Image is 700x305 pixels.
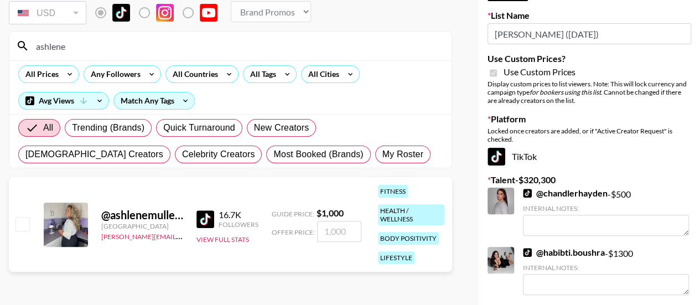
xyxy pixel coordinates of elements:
img: TikTok [523,189,532,198]
div: health / wellness [378,204,444,225]
div: lifestyle [378,251,414,264]
input: Search by User Name [29,37,445,55]
span: [DEMOGRAPHIC_DATA] Creators [25,148,163,161]
div: @ ashlenemullens [101,208,183,222]
div: Display custom prices to list viewers. Note: This will lock currency and campaign type . Cannot b... [488,80,691,105]
img: YouTube [200,4,217,22]
div: USD [11,3,84,23]
label: Use Custom Prices? [488,53,691,64]
div: - $ 500 [523,188,689,236]
span: All [43,121,53,135]
label: Platform [488,113,691,125]
img: TikTok [196,210,214,228]
label: Talent - $ 320,300 [488,174,691,185]
button: View Full Stats [196,235,249,244]
div: All Cities [302,66,341,82]
img: TikTok [112,4,130,22]
div: All Tags [243,66,278,82]
div: [GEOGRAPHIC_DATA] [101,222,183,230]
div: Internal Notes: [523,263,689,272]
em: for bookers using this list [530,88,601,96]
div: Any Followers [84,66,143,82]
span: Use Custom Prices [504,66,575,77]
img: TikTok [488,148,505,166]
a: @habibti.boushra [523,247,605,258]
div: Locked once creators are added, or if "Active Creator Request" is checked. [488,127,691,143]
div: fitness [378,185,408,198]
strong: $ 1,000 [317,208,344,218]
a: [PERSON_NAME][EMAIL_ADDRESS][DOMAIN_NAME] [101,230,265,241]
div: Followers [219,220,258,229]
div: Match Any Tags [114,92,194,109]
div: - $ 1300 [523,247,689,295]
div: Internal Notes: [523,204,689,213]
span: New Creators [254,121,309,135]
span: My Roster [382,148,423,161]
label: List Name [488,10,691,21]
div: body positivity [378,232,439,245]
span: Celebrity Creators [182,148,255,161]
img: TikTok [523,248,532,257]
div: All Countries [166,66,220,82]
span: Offer Price: [272,228,315,236]
div: TikTok [488,148,691,166]
span: Most Booked (Brands) [273,148,363,161]
span: Quick Turnaround [163,121,235,135]
span: Trending (Brands) [72,121,144,135]
img: Instagram [156,4,174,22]
div: 16.7K [219,209,258,220]
span: Guide Price: [272,210,314,218]
a: @chandlerhayden [523,188,608,199]
div: All Prices [19,66,61,82]
input: 1,000 [317,221,361,242]
div: List locked to TikTok. [95,1,226,24]
div: Avg Views [19,92,108,109]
